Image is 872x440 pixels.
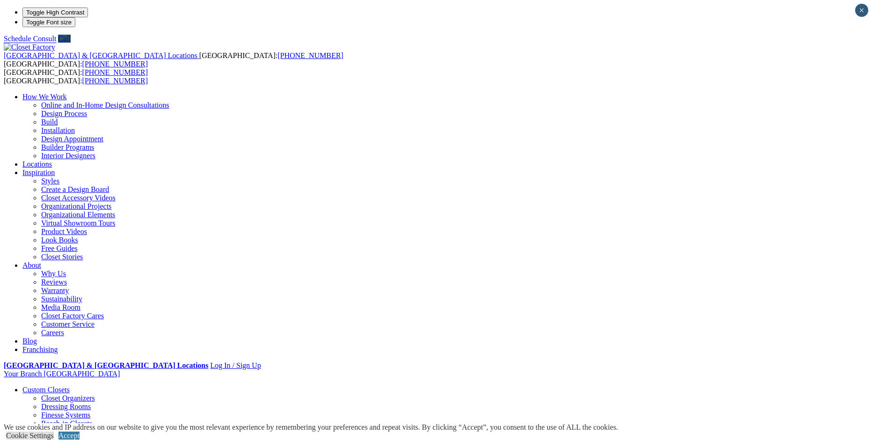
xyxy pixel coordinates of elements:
a: Online and In-Home Design Consultations [41,101,169,109]
a: Finesse Systems [41,411,90,419]
img: Closet Factory [4,43,55,51]
a: Build [41,118,58,126]
a: Customer Service [41,320,94,328]
a: Product Videos [41,227,87,235]
a: How We Work [22,93,67,101]
a: About [22,261,41,269]
a: Blog [22,337,37,345]
a: Inspiration [22,169,55,176]
a: Organizational Elements [41,211,115,219]
a: Media Room [41,303,80,311]
span: Your Branch [4,370,42,378]
a: [GEOGRAPHIC_DATA] & [GEOGRAPHIC_DATA] Locations [4,51,199,59]
a: Create a Design Board [41,185,109,193]
a: Closet Accessory Videos [41,194,116,202]
a: Warranty [41,286,69,294]
a: Organizational Projects [41,202,111,210]
a: Builder Programs [41,143,94,151]
a: Design Process [41,110,87,117]
a: Locations [22,160,52,168]
a: Schedule Consult [4,35,56,43]
button: Toggle Font size [22,17,75,27]
a: [GEOGRAPHIC_DATA] & [GEOGRAPHIC_DATA] Locations [4,361,208,369]
button: Close [855,4,868,17]
a: [PHONE_NUMBER] [82,60,148,68]
a: Log In / Sign Up [210,361,261,369]
a: Your Branch [GEOGRAPHIC_DATA] [4,370,120,378]
a: [PHONE_NUMBER] [82,77,148,85]
span: Toggle Font size [26,19,72,26]
a: Sustainability [41,295,82,303]
a: [PHONE_NUMBER] [82,68,148,76]
a: Cookie Settings [6,432,54,440]
a: [PHONE_NUMBER] [277,51,343,59]
a: Styles [41,177,59,185]
button: Toggle High Contrast [22,7,88,17]
a: Closet Stories [41,253,83,261]
a: Custom Closets [22,386,70,394]
a: Virtual Showroom Tours [41,219,116,227]
a: Dressing Rooms [41,403,91,411]
a: Accept [58,432,80,440]
span: [GEOGRAPHIC_DATA] [44,370,120,378]
a: Closet Factory Cares [41,312,104,320]
a: Reach-in Closets [41,419,92,427]
a: Free Guides [41,244,78,252]
a: Interior Designers [41,152,95,160]
div: We use cookies and IP address on our website to give you the most relevant experience by remember... [4,423,618,432]
a: Careers [41,329,64,337]
a: Why Us [41,270,66,278]
a: Franchising [22,345,58,353]
span: [GEOGRAPHIC_DATA]: [GEOGRAPHIC_DATA]: [4,68,148,85]
span: Toggle High Contrast [26,9,84,16]
span: [GEOGRAPHIC_DATA]: [GEOGRAPHIC_DATA]: [4,51,343,68]
a: Installation [41,126,75,134]
a: Closet Organizers [41,394,95,402]
a: Look Books [41,236,78,244]
span: [GEOGRAPHIC_DATA] & [GEOGRAPHIC_DATA] Locations [4,51,197,59]
a: Design Appointment [41,135,103,143]
a: Reviews [41,278,67,286]
a: Call [58,35,71,43]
